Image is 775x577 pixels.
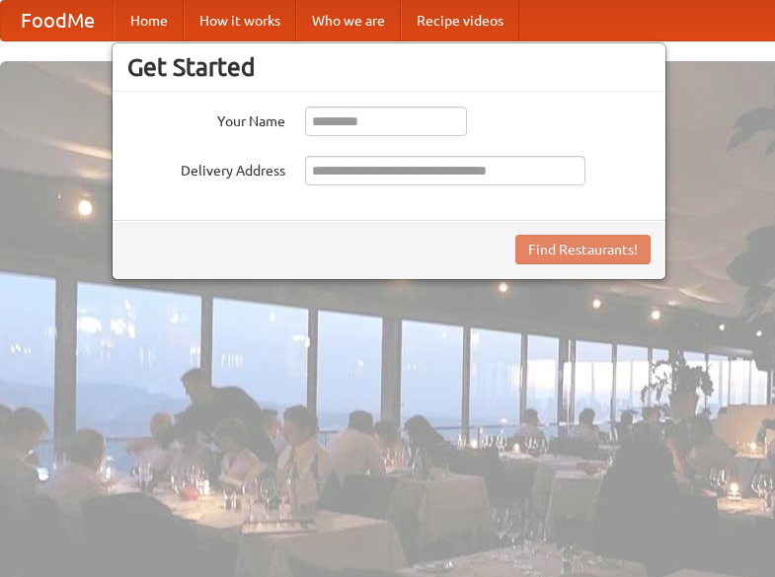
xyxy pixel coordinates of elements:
[1,1,115,40] a: FoodMe
[127,107,285,131] label: Your Name
[184,1,296,40] a: How it works
[127,52,651,82] h3: Get Started
[296,1,401,40] a: Who we are
[115,1,184,40] a: Home
[401,1,519,40] a: Recipe videos
[127,156,285,180] label: Delivery Address
[515,235,651,264] button: Find Restaurants!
